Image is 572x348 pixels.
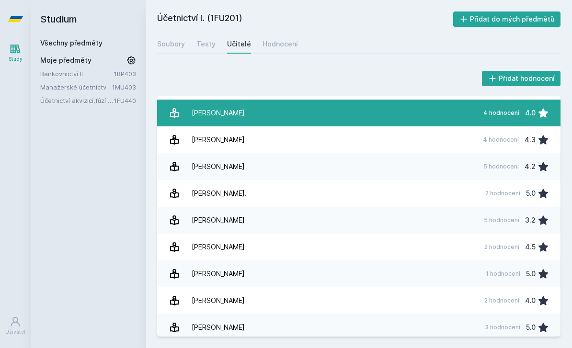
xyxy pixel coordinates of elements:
a: Uživatel [2,311,29,340]
a: Učitelé [227,34,251,54]
div: [PERSON_NAME] [192,291,245,310]
div: 1 hodnocení [486,270,520,278]
div: Hodnocení [263,39,298,49]
a: [PERSON_NAME] 5 hodnocení 4.2 [157,153,561,180]
button: Přidat hodnocení [482,71,561,86]
div: 2 hodnocení [485,190,520,197]
span: Moje předměty [40,56,92,65]
div: 4.3 [525,130,536,149]
div: [PERSON_NAME] [192,318,245,337]
a: [PERSON_NAME] 5 hodnocení 3.2 [157,207,561,234]
a: Testy [196,34,216,54]
a: [PERSON_NAME] 1 hodnocení 5.0 [157,260,561,287]
div: 3.2 [525,211,536,230]
div: 4.2 [525,157,536,176]
a: [PERSON_NAME] 2 hodnocení 4.0 [157,287,561,314]
div: 4 hodnocení [483,136,519,144]
div: 4.0 [525,103,536,123]
a: 1BP403 [114,70,136,78]
a: Všechny předměty [40,39,103,47]
div: Uživatel [5,328,25,336]
a: Účetnictví akvizicí,fúzí a jiných vlastn.transakcí-vyš.účet. [40,96,114,105]
div: 5 hodnocení [483,163,519,170]
button: Přidat do mých předmětů [453,11,561,27]
div: Učitelé [227,39,251,49]
div: [PERSON_NAME] [192,211,245,230]
div: [PERSON_NAME] [192,264,245,283]
h2: Účetnictví I. (1FU201) [157,11,453,27]
div: 3 hodnocení [485,324,520,331]
a: Manažerské účetnictví II. [40,82,112,92]
div: [PERSON_NAME]. [192,184,247,203]
div: Soubory [157,39,185,49]
div: Testy [196,39,216,49]
div: 4.0 [525,291,536,310]
a: Soubory [157,34,185,54]
div: [PERSON_NAME] [192,157,245,176]
div: 5.0 [526,184,536,203]
a: [PERSON_NAME] 3 hodnocení 5.0 [157,314,561,341]
div: [PERSON_NAME] [192,130,245,149]
a: 1MU403 [112,83,136,91]
div: 2 hodnocení [484,243,519,251]
div: [PERSON_NAME] [192,237,245,257]
div: 4 hodnocení [483,109,519,117]
div: 4.5 [525,237,536,257]
a: Study [2,38,29,67]
div: [PERSON_NAME] [192,103,245,123]
div: Study [9,56,23,63]
a: [PERSON_NAME] 2 hodnocení 4.5 [157,234,561,260]
a: 1FU440 [114,97,136,104]
a: [PERSON_NAME] 4 hodnocení 4.3 [157,126,561,153]
a: [PERSON_NAME]. 2 hodnocení 5.0 [157,180,561,207]
div: 2 hodnocení [484,297,519,304]
div: 5.0 [526,318,536,337]
a: Hodnocení [263,34,298,54]
div: 5 hodnocení [484,216,519,224]
a: [PERSON_NAME] 4 hodnocení 4.0 [157,100,561,126]
a: Bankovnictví II [40,69,114,79]
div: 5.0 [526,264,536,283]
